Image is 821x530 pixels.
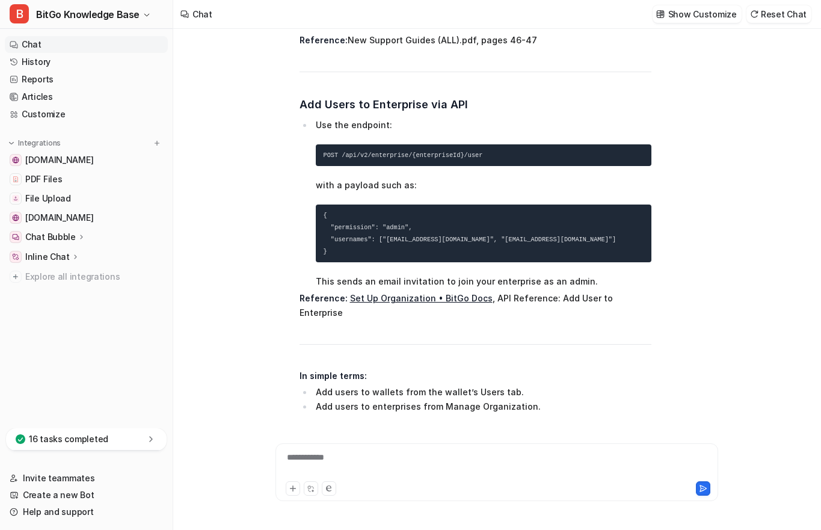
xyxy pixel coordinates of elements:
strong: In simple terms: [300,371,367,381]
p: Show Customize [668,8,737,20]
img: File Upload [12,195,19,202]
a: Set Up Organization • BitGo Docs [350,293,493,303]
span: PDF Files [25,173,62,185]
img: customize [656,10,665,19]
p: Integrations [18,138,61,148]
a: Help and support [5,504,168,520]
h3: Add Users to Enterprise via API [300,96,651,113]
a: Customize [5,106,168,123]
a: History [5,54,168,70]
img: www.bitgo.com [12,156,19,164]
img: reset [750,10,758,19]
code: { "permission": "admin", "usernames": ["[EMAIL_ADDRESS][DOMAIN_NAME]", "[EMAIL_ADDRESS][DOMAIN_NA... [323,212,616,255]
li: Add users to wallets from the wallet’s Users tab. [313,385,651,399]
a: Create a new Bot [5,487,168,504]
p: Chat Bubble [25,231,76,243]
strong: Reference: [300,293,348,303]
a: developers.bitgo.com[DOMAIN_NAME] [5,209,168,226]
button: Reset Chat [746,5,811,23]
span: B [10,4,29,23]
img: PDF Files [12,176,19,183]
a: Reports [5,71,168,88]
a: Invite teammates [5,470,168,487]
p: 16 tasks completed [29,433,108,445]
img: menu_add.svg [153,139,161,147]
span: [DOMAIN_NAME] [25,212,93,224]
span: File Upload [25,193,71,205]
span: BitGo Knowledge Base [36,6,140,23]
button: Integrations [5,137,64,149]
button: Show Customize [653,5,742,23]
p: Inline Chat [25,251,70,263]
li: Use the endpoint: with a payload such as: This sends an email invitation to join your enterprise ... [313,118,651,289]
span: [DOMAIN_NAME] [25,154,93,166]
code: POST /api/v2/enterprise/{enterpriseId}/user [323,152,482,159]
a: Articles [5,88,168,105]
strong: Reference: [300,35,348,45]
a: PDF FilesPDF Files [5,171,168,188]
a: File UploadFile Upload [5,190,168,207]
img: developers.bitgo.com [12,214,19,221]
img: Inline Chat [12,253,19,260]
a: www.bitgo.com[DOMAIN_NAME] [5,152,168,168]
a: Chat [5,36,168,53]
img: explore all integrations [10,271,22,283]
a: Explore all integrations [5,268,168,285]
p: , API Reference: Add User to Enterprise [300,291,651,320]
p: New Support Guides (ALL).pdf, pages 46-47 [300,33,651,48]
li: Add users to enterprises from Manage Organization. [313,399,651,414]
div: Chat [192,8,212,20]
img: expand menu [7,139,16,147]
span: Explore all integrations [25,267,163,286]
img: Chat Bubble [12,233,19,241]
